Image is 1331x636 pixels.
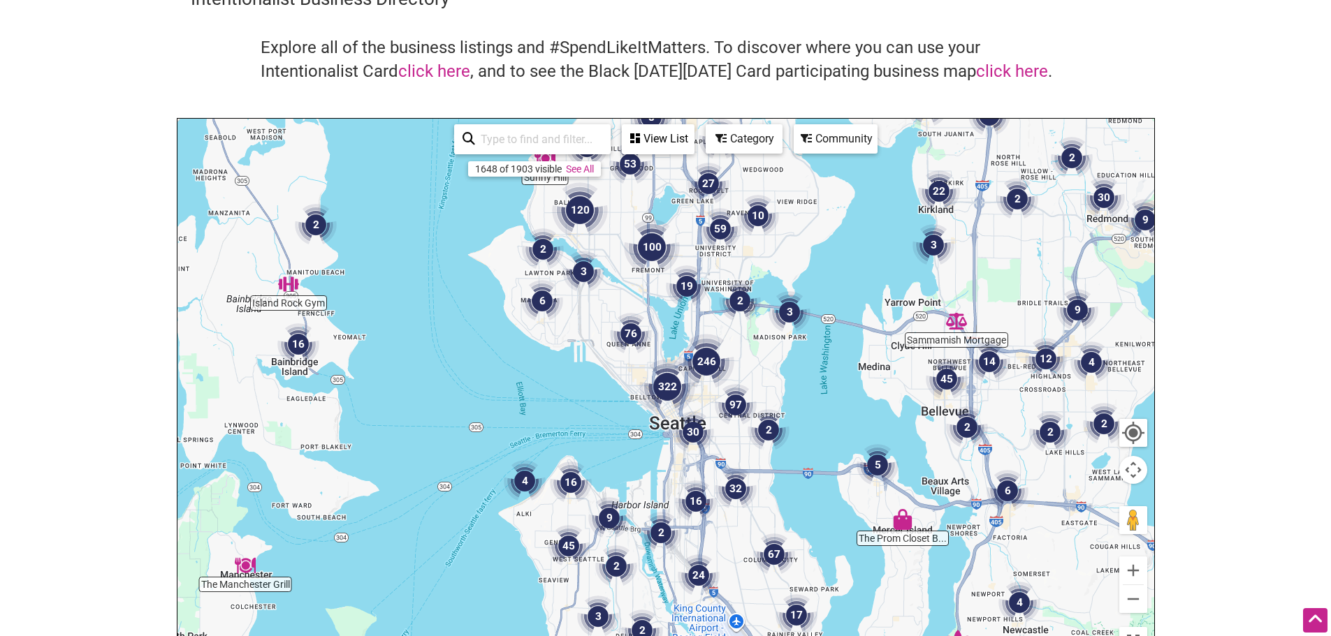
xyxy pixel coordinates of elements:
[588,497,630,539] div: 9
[1056,289,1098,331] div: 9
[912,224,954,266] div: 3
[926,358,968,400] div: 45
[1119,456,1147,484] button: Map camera controls
[968,341,1010,383] div: 14
[1083,177,1125,219] div: 30
[475,163,562,175] div: 1648 of 1903 visible
[707,126,781,152] div: Category
[1124,199,1166,241] div: 9
[454,124,611,154] div: Type to search and filter
[277,323,319,365] div: 16
[622,124,694,154] div: See a list of the visible businesses
[623,126,693,152] div: View List
[946,406,988,448] div: 2
[1051,137,1093,179] div: 2
[688,163,729,205] div: 27
[624,219,680,275] div: 100
[610,313,652,355] div: 76
[715,468,757,510] div: 32
[706,124,783,154] div: Filter by category
[987,470,1028,512] div: 6
[946,311,967,332] div: Sammamish Mortgage
[1025,338,1067,380] div: 12
[976,61,1048,81] a: click here
[639,359,695,415] div: 322
[795,126,876,152] div: Community
[1119,506,1147,534] button: Drag Pegman onto the map to open Street View
[595,545,637,587] div: 2
[521,280,563,322] div: 6
[1119,556,1147,584] button: Zoom in
[522,228,564,270] div: 2
[640,512,682,554] div: 2
[261,36,1071,83] h4: Explore all of the business listings and #SpendLikeItMatters. To discover where you can use your ...
[609,143,651,185] div: 53
[666,265,708,307] div: 19
[794,124,878,154] div: Filter by Community
[475,126,602,153] input: Type to find and filter...
[1083,403,1125,445] div: 2
[295,204,337,246] div: 2
[678,554,720,596] div: 24
[235,555,256,576] div: The Manchester Grill
[996,178,1038,220] div: 2
[918,170,960,212] div: 22
[998,582,1040,623] div: 4
[776,594,817,636] div: 17
[398,61,470,81] a: click here
[675,480,717,522] div: 16
[278,274,299,295] div: Island Rock Gym
[548,525,590,567] div: 45
[562,251,604,293] div: 3
[1119,419,1147,447] button: Your Location
[715,384,757,426] div: 97
[857,444,899,486] div: 5
[753,533,795,575] div: 67
[552,182,608,238] div: 120
[566,163,594,175] a: See All
[769,291,810,333] div: 3
[699,208,741,250] div: 59
[748,409,790,451] div: 2
[1029,411,1071,453] div: 2
[892,509,913,530] div: The Prom Closet Boutique Consignment
[719,280,761,322] div: 2
[504,460,546,502] div: 4
[550,461,592,503] div: 16
[678,334,734,390] div: 246
[737,195,779,237] div: 10
[1303,608,1328,633] div: Scroll Back to Top
[1119,585,1147,613] button: Zoom out
[1070,341,1112,383] div: 4
[672,411,714,453] div: 30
